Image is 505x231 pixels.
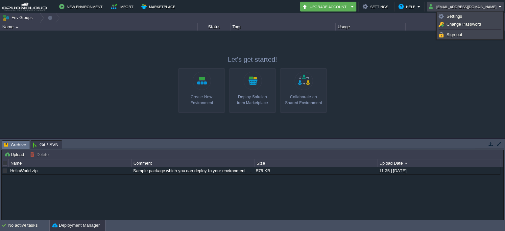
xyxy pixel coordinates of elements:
div: 11:35 | [DATE] [377,167,500,174]
button: Deployment Manager [52,222,100,229]
a: Collaborate onShared Environment [280,68,327,113]
button: Upgrade Account [302,3,349,11]
button: Settings [363,3,390,11]
p: Let's get started! [178,55,327,64]
div: Collaborate on Shared Environment [282,94,325,106]
div: Upload Date [378,159,500,167]
img: GPUonCLOUD [2,3,47,11]
img: AMDAwAAAACH5BAEAAAAALAAAAAABAAEAAAICRAEAOw== [15,26,18,28]
div: Tags [231,23,335,31]
div: Create New Environment [180,94,223,106]
div: No active tasks [8,220,49,231]
div: 575 KB [254,167,377,174]
span: Sign out [446,32,462,37]
div: Name [1,23,197,31]
span: Archive [4,141,26,149]
span: Change Password [446,22,481,27]
div: Deploy Solution from Marketplace [231,94,274,106]
a: Deploy Solutionfrom Marketplace [229,68,276,113]
span: Git / SVN [33,141,59,149]
div: Sample package which you can deploy to your environment. Feel free to delete and upload a package... [132,167,254,174]
button: [EMAIL_ADDRESS][DOMAIN_NAME] [429,3,498,11]
button: New Environment [59,3,105,11]
a: Create New Environment [178,68,225,113]
div: Comment [132,159,254,167]
div: Size [255,159,377,167]
a: HelloWorld.zip [10,168,37,173]
button: Env Groups [2,13,35,22]
span: Settings [446,14,462,19]
button: Marketplace [141,3,177,11]
a: Change Password [438,21,502,28]
div: Status [198,23,230,31]
button: Delete [30,151,51,157]
button: Import [111,3,135,11]
button: Help [398,3,417,11]
button: Upload [4,151,26,157]
div: Usage [336,23,405,31]
a: Settings [438,13,502,20]
div: Name [9,159,131,167]
a: Sign out [438,31,502,38]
